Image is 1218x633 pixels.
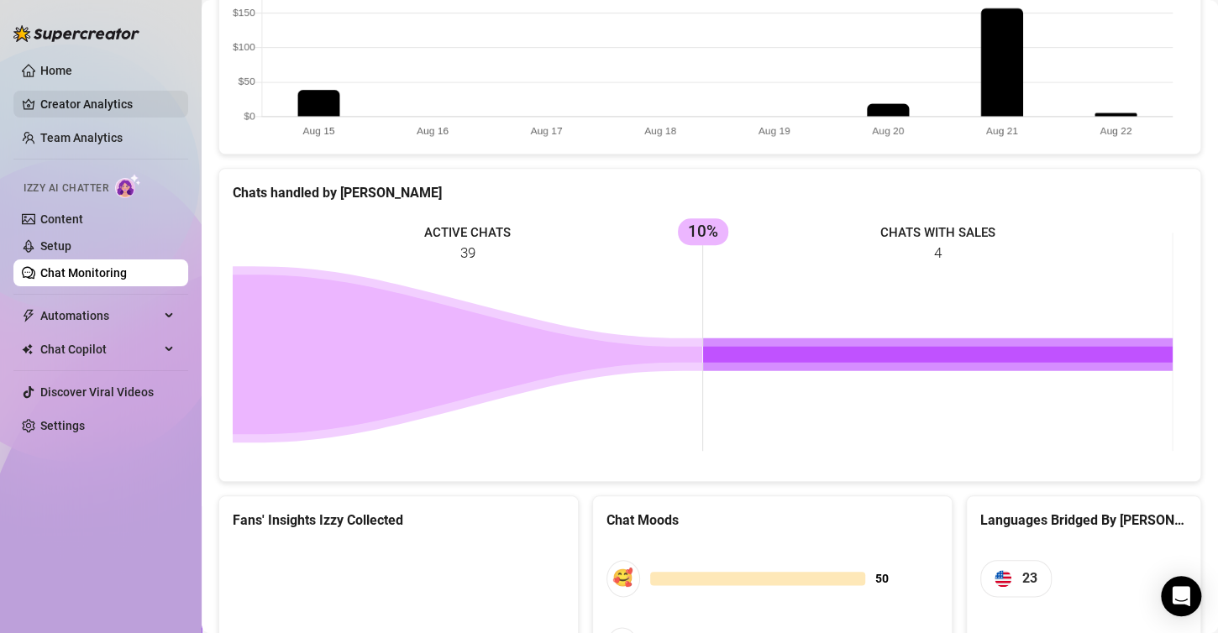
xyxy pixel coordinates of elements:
[13,25,139,42] img: logo-BBDzfeDw.svg
[40,131,123,144] a: Team Analytics
[233,182,1187,203] div: Chats handled by [PERSON_NAME]
[875,569,889,588] span: 50
[980,510,1188,531] div: Languages Bridged By [PERSON_NAME]
[606,560,640,596] div: 🥰
[22,309,35,322] span: thunderbolt
[40,419,85,432] a: Settings
[24,180,108,196] span: Izzy AI Chatter
[22,343,33,355] img: Chat Copilot
[606,510,938,531] div: Chat Moods
[40,239,71,253] a: Setup
[40,91,175,118] a: Creator Analytics
[40,302,160,329] span: Automations
[233,510,564,531] div: Fans' Insights Izzy Collected
[40,64,72,77] a: Home
[115,174,141,198] img: AI Chatter
[995,570,1011,587] img: us
[40,266,127,280] a: Chat Monitoring
[40,385,154,399] a: Discover Viral Videos
[40,212,83,226] a: Content
[1022,568,1037,589] span: 23
[40,336,160,363] span: Chat Copilot
[1161,576,1201,616] div: Open Intercom Messenger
